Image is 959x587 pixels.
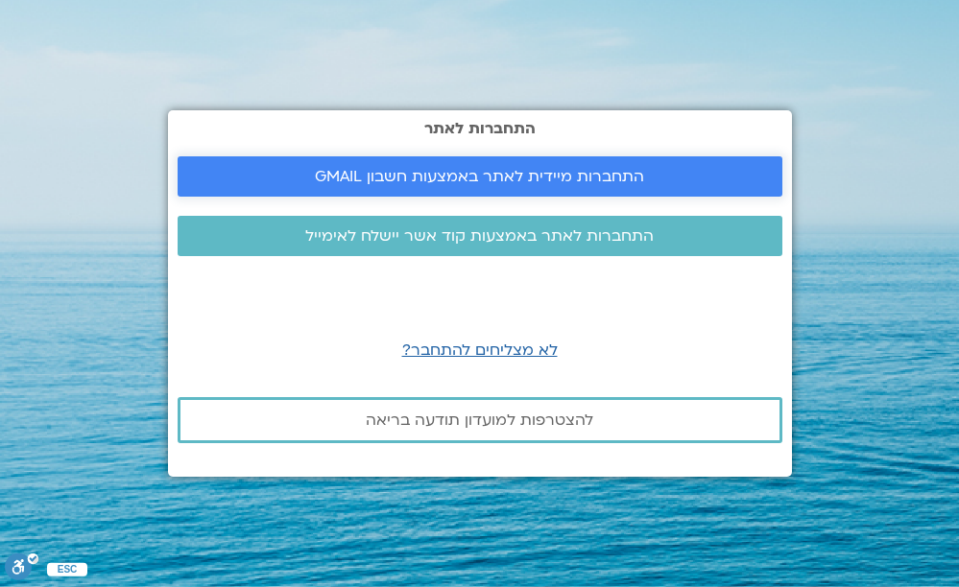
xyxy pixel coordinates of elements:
a: להצטרפות למועדון תודעה בריאה [178,397,782,443]
h2: התחברות לאתר [178,120,782,137]
span: התחברות לאתר באמצעות קוד אשר יישלח לאימייל [305,227,654,245]
a: לא מצליחים להתחבר? [402,340,558,361]
span: התחברות מיידית לאתר באמצעות חשבון GMAIL [315,168,644,185]
a: התחברות לאתר באמצעות קוד אשר יישלח לאימייל [178,216,782,256]
a: התחברות מיידית לאתר באמצעות חשבון GMAIL [178,156,782,197]
span: להצטרפות למועדון תודעה בריאה [366,411,593,429]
